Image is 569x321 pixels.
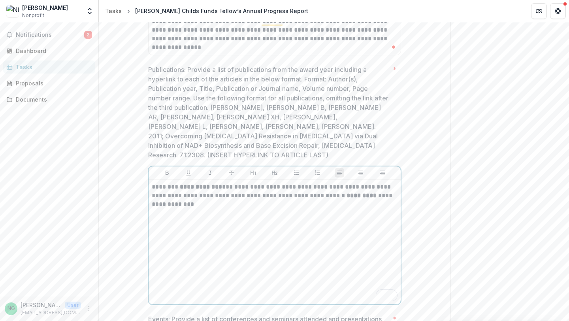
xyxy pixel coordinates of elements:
button: Partners [531,3,547,19]
div: Nitsan Goldstein [8,306,15,311]
a: Tasks [102,5,125,17]
button: Align Right [378,168,387,177]
button: Strike [227,168,236,177]
div: Dashboard [16,47,89,55]
div: [PERSON_NAME] Childs Funds Fellow’s Annual Progress Report [135,7,308,15]
p: [PERSON_NAME] [21,301,62,309]
button: Notifications2 [3,28,95,41]
a: Tasks [3,60,95,74]
button: Align Center [356,168,366,177]
div: To enrich screen reader interactions, please activate Accessibility in Grammarly extension settings [152,183,398,301]
button: Get Help [550,3,566,19]
img: Nitsan Goldstein [6,5,19,17]
a: Dashboard [3,44,95,57]
div: [PERSON_NAME] [22,4,68,12]
div: Proposals [16,79,89,87]
a: Proposals [3,77,95,90]
button: Open entity switcher [84,3,95,19]
button: Italicize [205,168,215,177]
button: More [84,304,94,313]
button: Underline [184,168,193,177]
button: Align Left [335,168,344,177]
span: Nonprofit [22,12,44,19]
div: Tasks [16,63,89,71]
button: Heading 1 [249,168,258,177]
button: Ordered List [313,168,322,177]
p: Publications: Provide a list of publications from the award year including a hyperlink to each of... [148,65,390,160]
p: User [65,302,81,309]
p: [EMAIL_ADDRESS][DOMAIN_NAME] [21,309,81,316]
div: Tasks [105,7,122,15]
nav: breadcrumb [102,5,311,17]
a: Documents [3,93,95,106]
span: Notifications [16,32,84,38]
span: 2 [84,31,92,39]
div: Documents [16,95,89,104]
button: Heading 2 [270,168,279,177]
button: Bold [162,168,172,177]
button: Bullet List [292,168,301,177]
